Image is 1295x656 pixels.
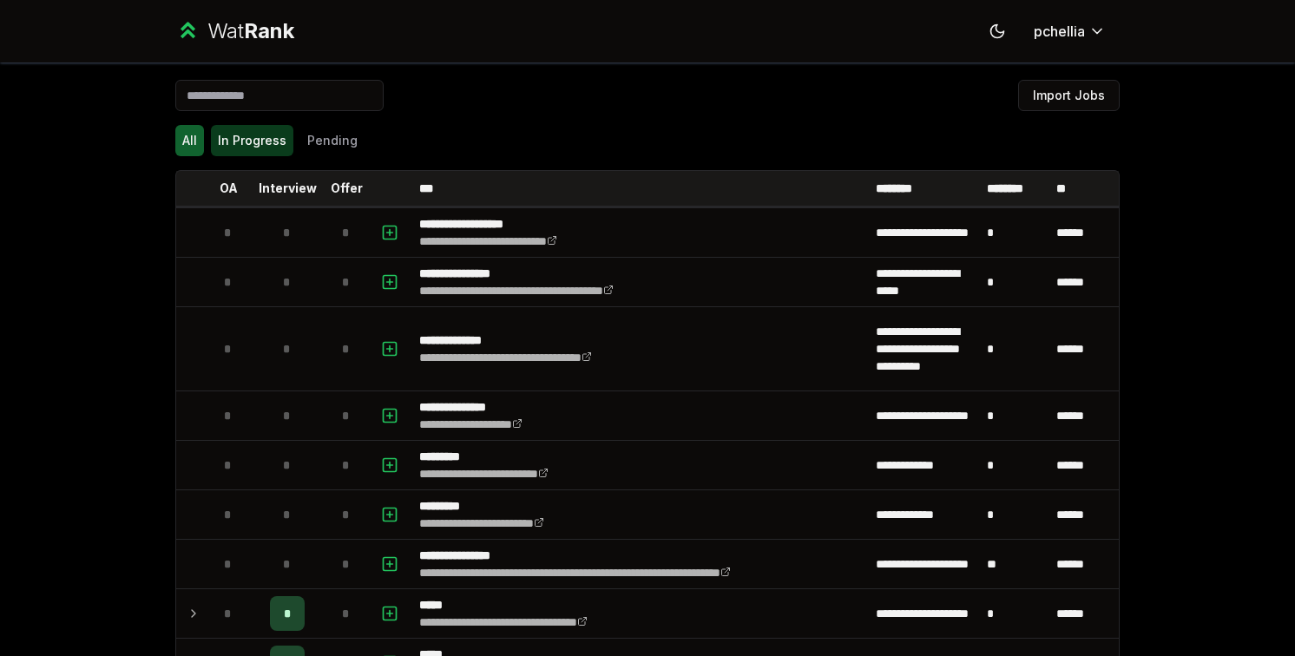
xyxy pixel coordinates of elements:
p: Offer [331,180,363,197]
button: All [175,125,204,156]
p: Interview [259,180,317,197]
button: Import Jobs [1018,80,1120,111]
span: pchellia [1034,21,1085,42]
button: pchellia [1020,16,1120,47]
a: WatRank [175,17,294,45]
div: Wat [207,17,294,45]
span: Rank [244,18,294,43]
button: In Progress [211,125,293,156]
button: Pending [300,125,365,156]
p: OA [220,180,238,197]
